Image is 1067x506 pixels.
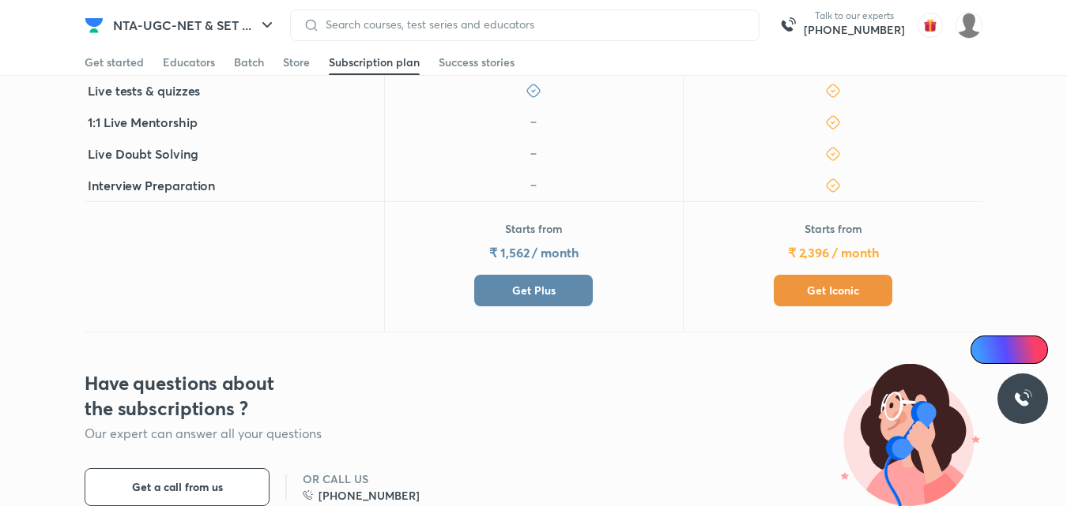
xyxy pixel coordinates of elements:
h5: Interview Preparation [88,176,215,195]
p: Our expert can answer all your questions [85,424,442,443]
a: Educators [163,50,215,75]
h5: Live Doubt Solving [88,144,198,163]
button: Get Iconic [774,275,892,306]
h5: ₹ 2,396 / month [788,243,879,262]
img: Company Logo [85,16,104,35]
img: icon [526,178,541,193]
div: Store [283,54,310,70]
h6: OR CALL US [303,471,420,487]
img: ttu [1013,389,1032,408]
div: Subscription plan [329,54,420,70]
a: [PHONE_NUMBER] [303,487,420,504]
span: Get a call from us [132,479,223,495]
input: Search courses, test series and educators [319,18,746,31]
div: Batch [234,54,264,70]
a: Subscription plan [329,50,420,75]
img: call-us [772,9,804,41]
h5: 1:1 Live Mentorship [88,113,197,132]
button: Get a call from us [85,468,270,506]
span: Ai Doubts [997,343,1039,356]
img: illustration [840,364,982,506]
a: Ai Doubts [971,335,1048,364]
img: icon [526,114,541,130]
h5: ₹ 1,562 / month [489,243,579,262]
button: NTA-UGC-NET & SET ... [104,9,286,41]
a: Batch [234,50,264,75]
p: Talk to our experts [804,9,905,22]
h5: Live tests & quizzes [88,81,200,100]
span: Get Iconic [807,283,859,298]
p: Starts from [805,221,862,237]
button: Get Plus [474,275,593,306]
a: Store [283,50,310,75]
div: Educators [163,54,215,70]
a: Success stories [439,50,515,75]
img: icon [526,146,541,162]
a: Get started [85,50,144,75]
img: avatar [918,13,943,38]
p: Starts from [505,221,563,237]
h6: [PHONE_NUMBER] [319,487,420,504]
div: Get started [85,54,144,70]
h3: Have questions about the subscriptions ? [85,370,299,421]
img: renuka [956,12,982,39]
div: Success stories [439,54,515,70]
a: [PHONE_NUMBER] [804,22,905,38]
span: Get Plus [512,283,556,298]
img: Icon [980,343,993,356]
